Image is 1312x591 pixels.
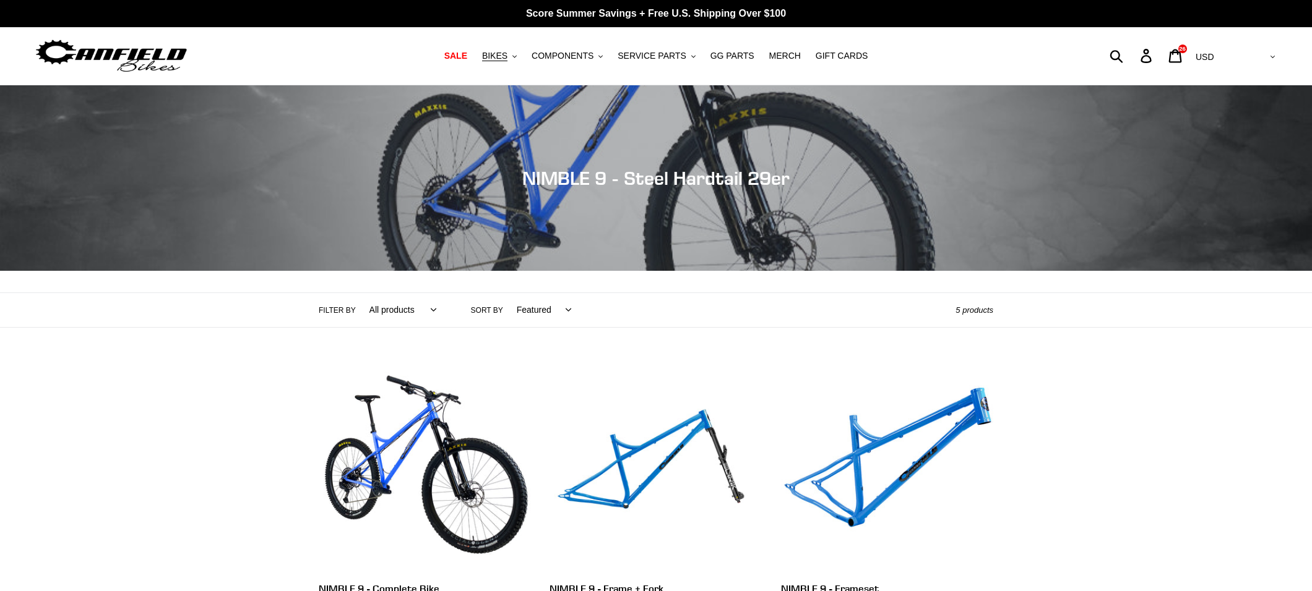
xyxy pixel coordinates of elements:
[438,48,473,64] a: SALE
[769,51,801,61] span: MERCH
[532,51,593,61] span: COMPONENTS
[816,51,868,61] span: GIFT CARDS
[319,305,356,316] label: Filter by
[809,48,874,64] a: GIFT CARDS
[1116,42,1148,69] input: Search
[611,48,701,64] button: SERVICE PARTS
[1179,46,1186,52] span: 26
[482,51,507,61] span: BIKES
[956,305,993,315] span: 5 products
[476,48,523,64] button: BIKES
[525,48,609,64] button: COMPONENTS
[704,48,761,64] a: GG PARTS
[34,36,189,75] img: Canfield Bikes
[444,51,467,61] span: SALE
[471,305,503,316] label: Sort by
[763,48,807,64] a: MERCH
[710,51,754,61] span: GG PARTS
[1162,43,1191,69] a: 26
[522,167,790,189] span: NIMBLE 9 - Steel Hardtail 29er
[618,51,686,61] span: SERVICE PARTS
